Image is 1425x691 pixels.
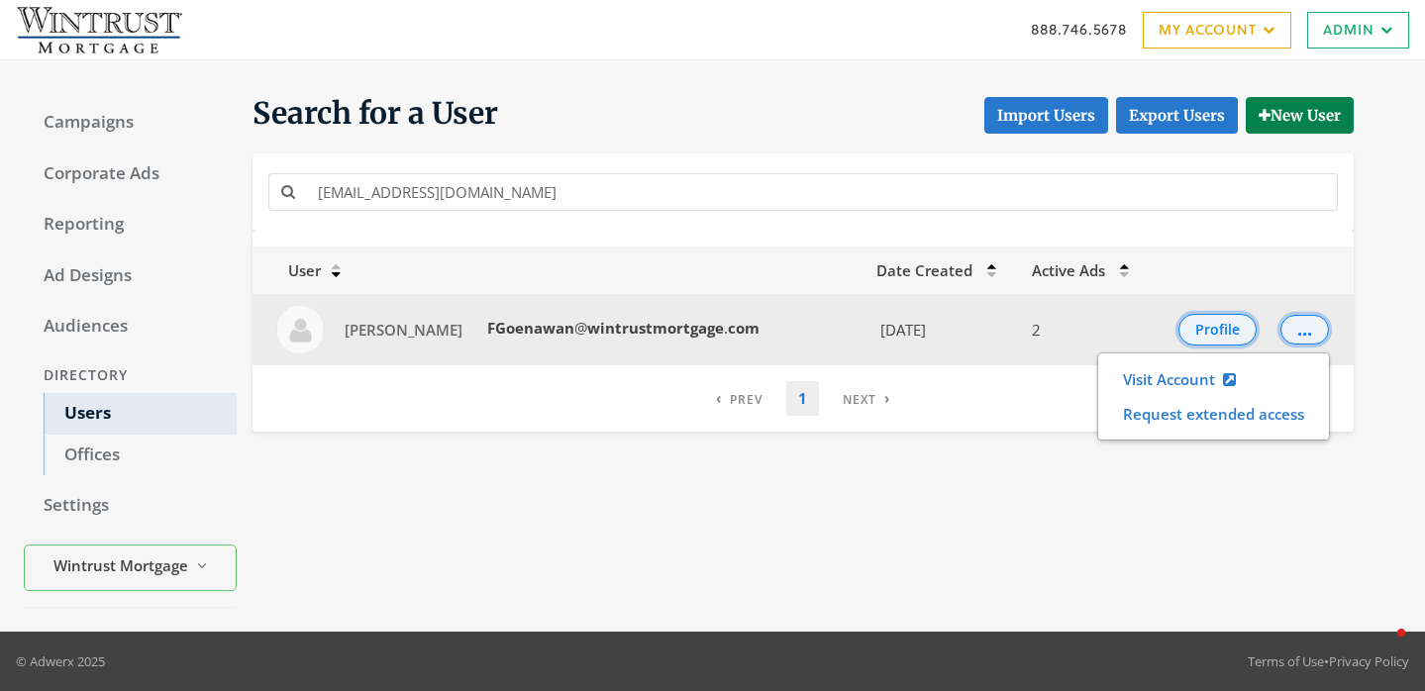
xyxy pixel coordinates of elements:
[16,5,182,54] img: Adwerx
[24,485,237,527] a: Settings
[332,312,475,348] a: [PERSON_NAME]
[281,184,295,199] i: Search for a name or email address
[24,102,237,144] a: Campaigns
[264,260,321,280] span: User
[24,255,237,297] a: Ad Designs
[786,381,819,416] a: 1
[24,544,237,591] button: Wintrust Mortgage
[1031,19,1127,40] a: 888.746.5678
[44,393,237,435] a: Users
[728,318,760,338] strong: com
[44,435,237,476] a: Offices
[1246,97,1354,134] button: New User
[1297,329,1312,331] div: ...
[1143,12,1291,49] a: My Account
[587,318,724,338] strong: wintrustmortgage
[306,173,1338,210] input: Search for a name or email address
[1329,652,1409,670] a: Privacy Policy
[876,260,972,280] span: Date Created
[53,554,188,577] span: Wintrust Mortgage
[483,318,760,338] span: @ .
[865,294,1020,365] td: [DATE]
[16,651,105,671] p: © Adwerx 2025
[1020,294,1149,365] td: 2
[253,94,498,134] span: Search for a User
[1110,361,1249,398] a: Visit Account
[1307,12,1409,49] a: Admin
[1116,97,1238,134] a: Export Users
[24,204,237,246] a: Reporting
[1280,315,1329,345] button: ...
[24,357,237,394] div: Directory
[1178,314,1257,345] button: Profile
[276,306,324,353] img: Fenny Goenawan profile
[1248,652,1324,670] a: Terms of Use
[487,318,574,338] strong: FGoenawan
[24,306,237,347] a: Audiences
[1032,260,1105,280] span: Active Ads
[1110,398,1317,431] button: Request extended access
[1248,651,1409,671] div: •
[1358,624,1405,671] iframe: Intercom live chat
[704,381,902,416] nav: pagination
[24,153,237,195] a: Corporate Ads
[984,97,1108,134] button: Import Users
[345,320,462,340] span: [PERSON_NAME]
